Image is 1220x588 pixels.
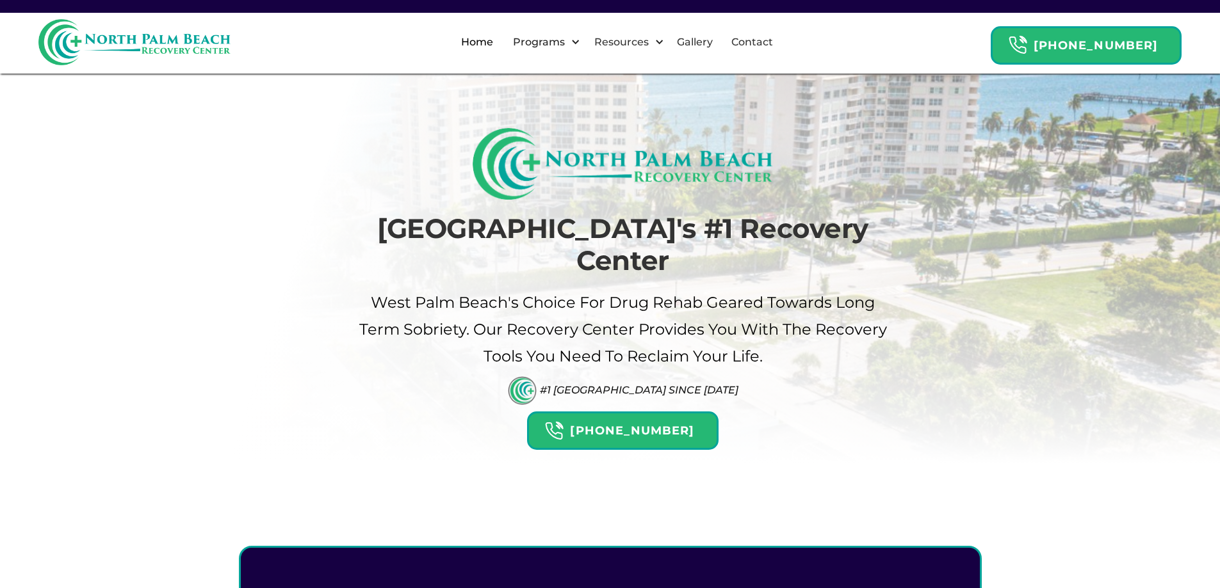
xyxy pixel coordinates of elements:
[357,289,889,370] p: West palm beach's Choice For drug Rehab Geared Towards Long term sobriety. Our Recovery Center pr...
[669,22,720,63] a: Gallery
[724,22,781,63] a: Contact
[583,22,667,63] div: Resources
[544,421,564,441] img: Header Calendar Icons
[473,128,773,200] img: North Palm Beach Recovery Logo (Rectangle)
[570,424,694,438] strong: [PHONE_NUMBER]
[510,35,568,50] div: Programs
[502,22,583,63] div: Programs
[540,384,738,396] div: #1 [GEOGRAPHIC_DATA] Since [DATE]
[1034,38,1158,52] strong: [PHONE_NUMBER]
[991,20,1182,65] a: Header Calendar Icons[PHONE_NUMBER]
[591,35,652,50] div: Resources
[453,22,501,63] a: Home
[527,405,718,450] a: Header Calendar Icons[PHONE_NUMBER]
[1008,35,1027,55] img: Header Calendar Icons
[357,212,889,277] h1: [GEOGRAPHIC_DATA]'s #1 Recovery Center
